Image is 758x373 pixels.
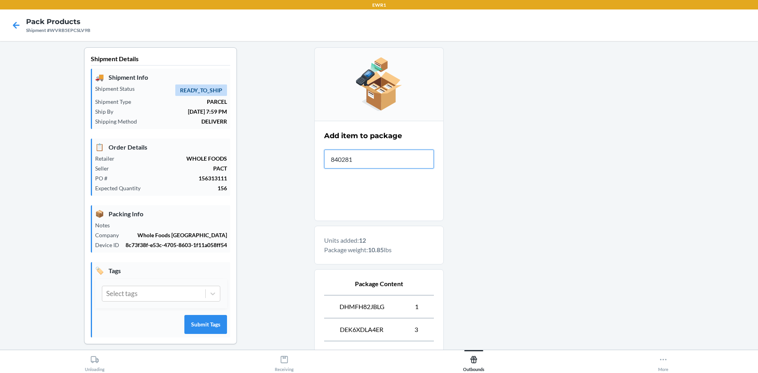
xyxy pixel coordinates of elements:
[95,265,227,276] p: Tags
[338,348,388,357] span: DM6NBGS7QQD
[368,246,384,253] b: 10.85
[114,174,227,182] p: 156313111
[324,245,434,255] p: Package weight: lbs
[95,117,143,126] p: Shipping Method
[143,117,227,126] p: DELIVERR
[91,54,230,66] p: Shipment Details
[95,72,104,82] span: 🚚
[95,97,137,106] p: Shipment Type
[95,208,227,219] p: Packing Info
[175,84,227,96] span: READY_TO_SHIP
[95,107,120,116] p: Ship By
[95,142,227,152] p: Order Details
[324,131,402,141] h2: Add item to package
[95,208,104,219] span: 📦
[415,302,418,311] span: 1
[95,84,141,93] p: Shipment Status
[95,174,114,182] p: PO #
[26,17,90,27] h4: Pack Products
[379,350,568,372] button: Outbounds
[463,352,484,372] div: Outbounds
[416,348,420,357] span: 1
[95,265,104,276] span: 🏷️
[95,154,121,163] p: Retailer
[415,325,418,334] span: 3
[115,164,227,172] p: PACT
[359,236,366,244] b: 12
[355,279,403,289] span: Package Content
[95,72,227,82] p: Shipment Info
[95,184,147,192] p: Expected Quantity
[568,350,758,372] button: More
[340,325,383,334] span: DEK6XDLA4ER
[95,221,116,229] p: Notes
[147,184,227,192] p: 156
[184,315,227,334] button: Submit Tags
[189,350,379,372] button: Receiving
[125,231,227,239] p: Whole Foods [GEOGRAPHIC_DATA]
[372,2,386,9] p: EWR1
[340,302,385,311] span: DHMFH82JBLG
[137,97,227,106] p: PARCEL
[275,352,294,372] div: Receiving
[26,27,90,34] div: Shipment #WVRB5EPCSLV9B
[324,150,434,169] input: Item Barcode
[106,289,137,299] div: Select tags
[658,352,668,372] div: More
[95,142,104,152] span: 📋
[120,107,227,116] p: [DATE] 7:59 PM
[126,241,227,249] p: 8c73f38f-e53c-4705-8603-1f11a058ff54
[324,236,434,245] p: Units added:
[85,352,105,372] div: Unloading
[121,154,227,163] p: WHOLE FOODS
[95,241,126,249] p: Device ID
[95,231,125,239] p: Company
[95,164,115,172] p: Seller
